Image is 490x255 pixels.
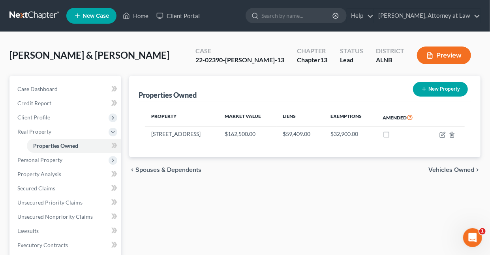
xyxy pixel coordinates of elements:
[376,108,427,127] th: Amended
[324,108,376,127] th: Exemptions
[324,127,376,141] td: $32,900.00
[218,108,276,127] th: Market Value
[195,56,284,65] div: 22-02390-[PERSON_NAME]-13
[276,108,324,127] th: Liens
[135,167,201,173] span: Spouses & Dependents
[17,242,68,248] span: Executory Contracts
[340,47,363,56] div: Status
[33,142,78,149] span: Properties Owned
[428,167,481,173] button: Vehicles Owned chevron_right
[17,114,50,121] span: Client Profile
[17,185,55,192] span: Secured Claims
[463,228,482,247] iframe: Intercom live chat
[17,199,83,206] span: Unsecured Priority Claims
[195,47,284,56] div: Case
[17,100,51,106] span: Credit Report
[413,82,468,97] button: New Property
[17,86,58,92] span: Case Dashboard
[129,167,201,173] button: chevron_left Spouses & Dependents
[17,171,61,177] span: Property Analysis
[11,96,121,110] a: Credit Report
[320,56,327,63] span: 13
[139,90,197,100] div: Properties Owned
[340,56,363,65] div: Lead
[11,210,121,224] a: Unsecured Nonpriority Claims
[428,167,474,173] span: Vehicles Owned
[17,128,51,135] span: Real Property
[129,167,135,173] i: chevron_left
[11,224,121,238] a: Lawsuits
[376,47,404,56] div: District
[152,9,204,23] a: Client Portal
[374,9,480,23] a: [PERSON_NAME], Attorney at Law
[145,108,218,127] th: Property
[376,56,404,65] div: ALNB
[11,238,121,252] a: Executory Contracts
[11,181,121,195] a: Secured Claims
[17,227,39,234] span: Lawsuits
[218,127,276,141] td: $162,500.00
[297,47,327,56] div: Chapter
[297,56,327,65] div: Chapter
[474,167,481,173] i: chevron_right
[479,228,486,235] span: 1
[27,139,121,153] a: Properties Owned
[83,13,109,19] span: New Case
[17,213,93,220] span: Unsecured Nonpriority Claims
[17,156,62,163] span: Personal Property
[11,167,121,181] a: Property Analysis
[11,195,121,210] a: Unsecured Priority Claims
[119,9,152,23] a: Home
[145,127,218,141] td: [STREET_ADDRESS]
[261,8,334,23] input: Search by name...
[9,49,169,61] span: [PERSON_NAME] & [PERSON_NAME]
[11,82,121,96] a: Case Dashboard
[417,47,471,64] button: Preview
[276,127,324,141] td: $59,409.00
[347,9,374,23] a: Help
